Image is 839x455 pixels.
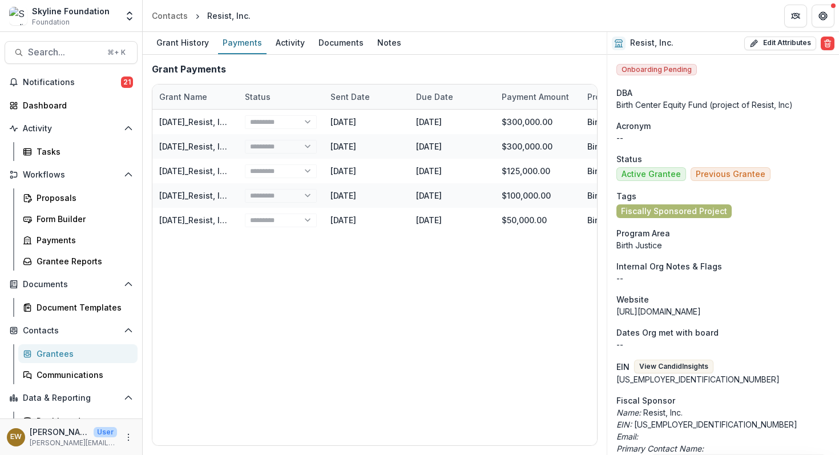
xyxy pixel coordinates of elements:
p: Resist, Inc. [616,406,830,418]
div: Dashboard [23,99,128,111]
div: Birth Justice [587,214,638,226]
p: [PERSON_NAME] [30,426,89,438]
div: [DATE] [324,134,409,159]
a: Grantees [18,344,138,363]
button: Notifications21 [5,73,138,91]
button: Open Contacts [5,321,138,340]
div: [DATE] [324,208,409,232]
a: Proposals [18,188,138,207]
div: Grant Name [152,84,238,109]
div: Payment Amount [495,84,580,109]
span: Search... [28,47,100,58]
div: $125,000.00 [495,159,580,183]
button: More [122,430,135,444]
i: EIN: [616,420,632,429]
div: Status [238,91,277,103]
button: Open Workflows [5,166,138,184]
div: Eddie Whitfield [10,433,22,441]
div: Birth Justice [587,190,638,202]
div: Sent Date [324,84,409,109]
div: Program Areas [580,84,666,109]
div: Dashboard [37,415,128,427]
p: User [94,427,117,437]
span: Notifications [23,78,121,87]
h2: Grant Payments [152,64,226,75]
div: Due Date [409,91,460,103]
span: 21 [121,76,133,88]
div: [DATE] [409,183,495,208]
div: Birth Justice [587,165,638,177]
div: Contacts [152,10,188,22]
a: Communications [18,365,138,384]
span: Foundation [32,17,70,27]
div: $300,000.00 [495,134,580,159]
button: Edit Attributes [744,37,816,50]
a: Notes [373,32,406,54]
a: Documents [314,32,368,54]
a: Grant History [152,32,213,54]
div: Due Date [409,84,495,109]
a: [DATE]_Resist, Inc (Birth Center Equity Fund)_600000 [159,117,368,127]
h2: Resist, Inc. [630,38,673,48]
nav: breadcrumb [147,7,255,24]
span: Fiscal Sponsor [616,394,675,406]
div: Resist, Inc. [207,10,251,22]
div: Document Templates [37,301,128,313]
div: Payments [37,234,128,246]
a: [DATE]_Resist, Inc (Birth Center Equity Fund)_225000 [159,166,368,176]
div: Grantees [37,348,128,360]
span: Activity [23,124,119,134]
div: Payments [218,34,267,51]
span: Documents [23,280,119,289]
span: DBA [616,87,632,99]
a: [URL][DOMAIN_NAME] [616,307,701,316]
div: Birth Justice [587,116,638,128]
p: -- [616,272,830,284]
div: Status [238,84,324,109]
button: Delete [821,37,834,50]
div: [DATE] [409,134,495,159]
a: Tasks [18,142,138,161]
p: [PERSON_NAME][EMAIL_ADDRESS][DOMAIN_NAME] [30,438,117,448]
span: Internal Org Notes & Flags [616,260,722,272]
i: Primary Contact Name: [616,444,704,453]
p: [US_EMPLOYER_IDENTIFICATION_NUMBER] [616,418,830,430]
span: Website [616,293,649,305]
button: Open Activity [5,119,138,138]
span: Workflows [23,170,119,180]
div: Payment Amount [495,91,576,103]
span: Acronym [616,120,651,132]
div: [DATE] [324,110,409,134]
a: Form Builder [18,210,138,228]
button: View CandidInsights [634,360,713,373]
span: Dates Org met with board [616,327,719,339]
i: Email: [616,432,638,441]
a: Grantee Reports [18,252,138,271]
img: Skyline Foundation [9,7,27,25]
div: Skyline Foundation [32,5,110,17]
button: Open entity switcher [122,5,138,27]
div: Communications [37,369,128,381]
div: Birth Justice [587,140,638,152]
p: Birth Justice [616,239,830,251]
a: Payments [218,32,267,54]
a: Activity [271,32,309,54]
div: $100,000.00 [495,183,580,208]
div: [DATE] [409,110,495,134]
div: Activity [271,34,309,51]
div: Grantee Reports [37,255,128,267]
div: Documents [314,34,368,51]
div: ⌘ + K [105,46,128,59]
button: Open Data & Reporting [5,389,138,407]
span: Active Grantee [622,170,681,179]
div: Birth Center Equity Fund (project of Resist, Inc) [616,99,830,111]
p: -- [616,132,830,144]
p: EIN [616,361,630,373]
div: Proposals [37,192,128,204]
a: [DATE]_Resist, Inc (Birth Center Equity Fund)_225000 [159,191,368,200]
a: Dashboard [5,96,138,115]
